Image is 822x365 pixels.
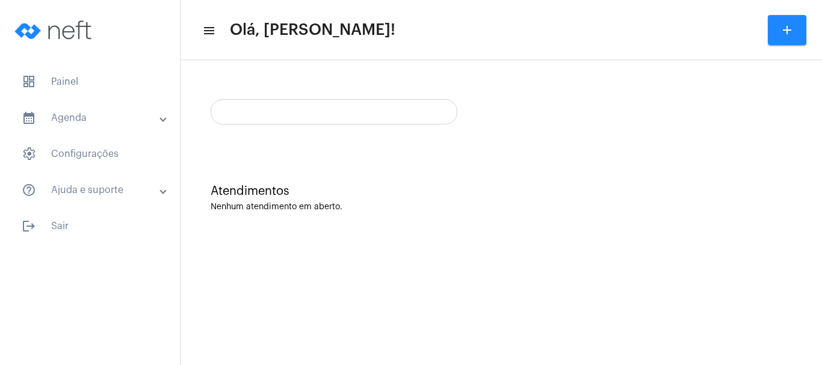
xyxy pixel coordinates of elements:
[22,219,36,233] mat-icon: sidenav icon
[22,183,36,197] mat-icon: sidenav icon
[7,103,180,132] mat-expansion-panel-header: sidenav iconAgenda
[22,111,161,125] mat-panel-title: Agenda
[12,212,168,241] span: Sair
[211,185,792,198] div: Atendimentos
[22,183,161,197] mat-panel-title: Ajuda e suporte
[211,203,792,212] div: Nenhum atendimento em aberto.
[10,6,100,54] img: logo-neft-novo-2.png
[12,140,168,168] span: Configurações
[22,111,36,125] mat-icon: sidenav icon
[12,67,168,96] span: Painel
[22,75,36,89] span: sidenav icon
[780,23,794,37] mat-icon: add
[202,23,214,38] mat-icon: sidenav icon
[230,20,395,40] span: Olá, [PERSON_NAME]!
[7,176,180,204] mat-expansion-panel-header: sidenav iconAjuda e suporte
[22,147,36,161] span: sidenav icon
